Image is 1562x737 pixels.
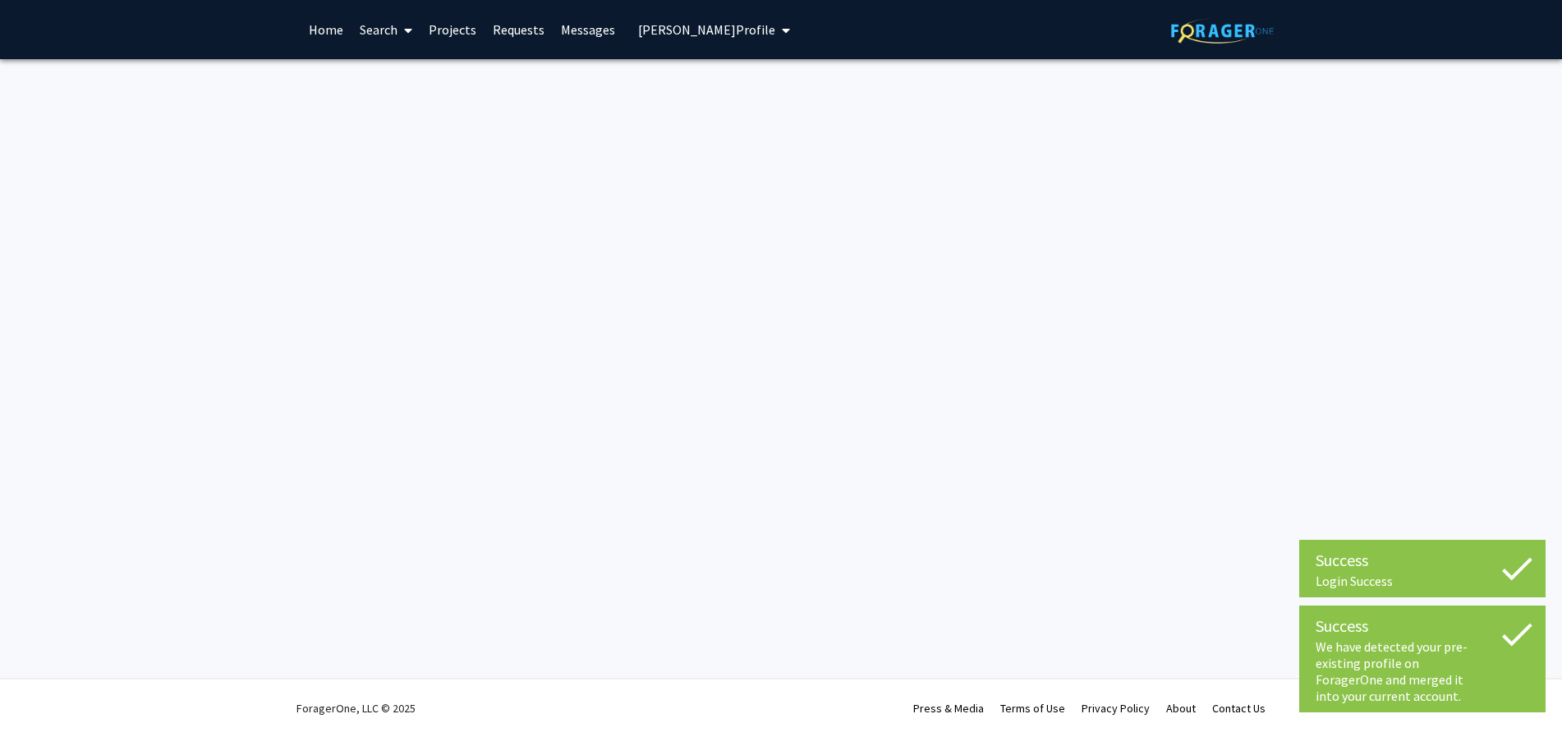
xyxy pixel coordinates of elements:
a: Projects [420,1,485,58]
span: [PERSON_NAME] Profile [638,21,775,38]
div: Success [1316,548,1529,573]
img: ForagerOne Logo [1171,18,1274,44]
a: Home [301,1,351,58]
a: Press & Media [913,701,984,716]
a: About [1166,701,1196,716]
a: Privacy Policy [1082,701,1150,716]
a: Search [351,1,420,58]
div: ForagerOne, LLC © 2025 [296,679,416,737]
a: Terms of Use [1000,701,1065,716]
a: Requests [485,1,553,58]
a: Contact Us [1212,701,1266,716]
div: Login Success [1316,573,1529,589]
div: Success [1316,614,1529,638]
div: We have detected your pre-existing profile on ForagerOne and merged it into your current account. [1316,638,1529,704]
a: Messages [553,1,623,58]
